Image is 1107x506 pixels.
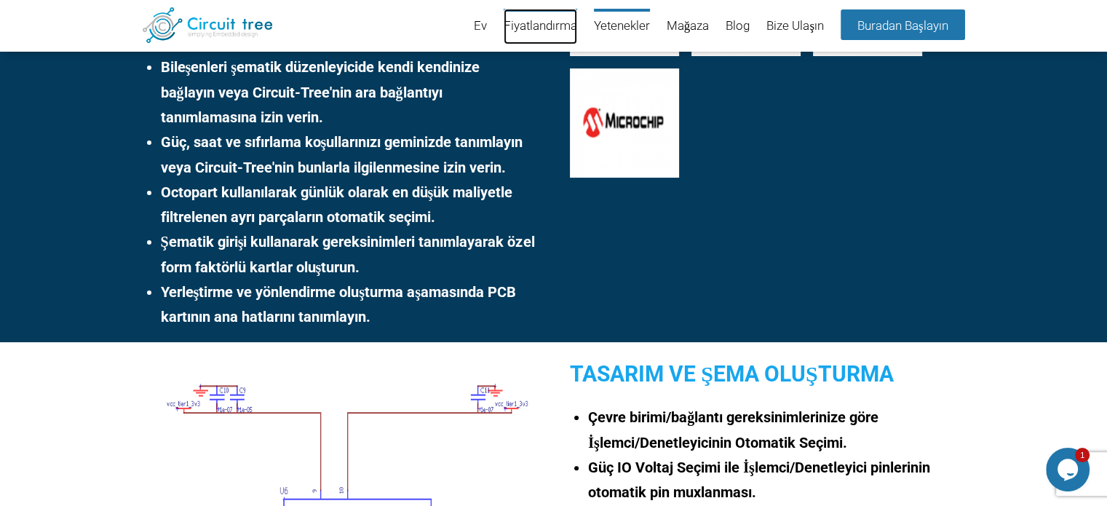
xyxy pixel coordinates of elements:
font: Fiyatlandırma [504,18,577,33]
a: Buradan Başlayın [841,9,965,40]
img: Devre Ağacı [143,7,273,43]
font: Güç IO Voltaj Seçimi ile İşlemci/Denetleyici pinlerinin otomatik pin muxlanması. [588,459,930,501]
font: Blog [726,18,750,33]
font: Bileşenleri şematik düzenleyicide kendi kendinize bağlayın veya Circuit-Tree'nin ara bağlantıyı t... [161,58,480,126]
iframe: sohbet aracı [1046,448,1092,491]
font: Mağaza [667,18,710,33]
a: Bize Ulaşın [766,9,824,44]
font: Şematik girişi kullanarak gereksinimleri tanımlayarak özel form faktörlü kartlar oluşturun. [161,233,535,275]
a: Blog [726,9,750,44]
font: Octopart kullanılarak günlük olarak en düşük maliyetle filtrelenen ayrı parçaların otomatik seçimi. [161,183,513,226]
a: Fiyatlandırma [504,9,577,44]
a: Mağaza [667,9,710,44]
font: Yerleştirme ve yönlendirme oluşturma aşamasında PCB kartının ana hatlarını tanımlayın. [161,283,516,325]
font: Tasarım ve Şema Oluşturma [570,361,893,387]
font: Güç, saat ve sıfırlama koşullarınızı geminizde tanımlayın veya Circuit-Tree'nin bunlarla ilgilenm... [161,133,523,175]
font: Bize Ulaşın [766,18,824,33]
a: Yetenekler [594,9,650,44]
font: Buradan Başlayın [857,18,948,33]
a: Ev [474,9,487,44]
font: Ev [474,18,487,33]
font: Yetenekler [594,18,650,33]
font: Çevre birimi/bağlantı gereksinimlerinize göre İşlemci/Denetleyicinin Otomatik Seçimi. [588,408,878,451]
